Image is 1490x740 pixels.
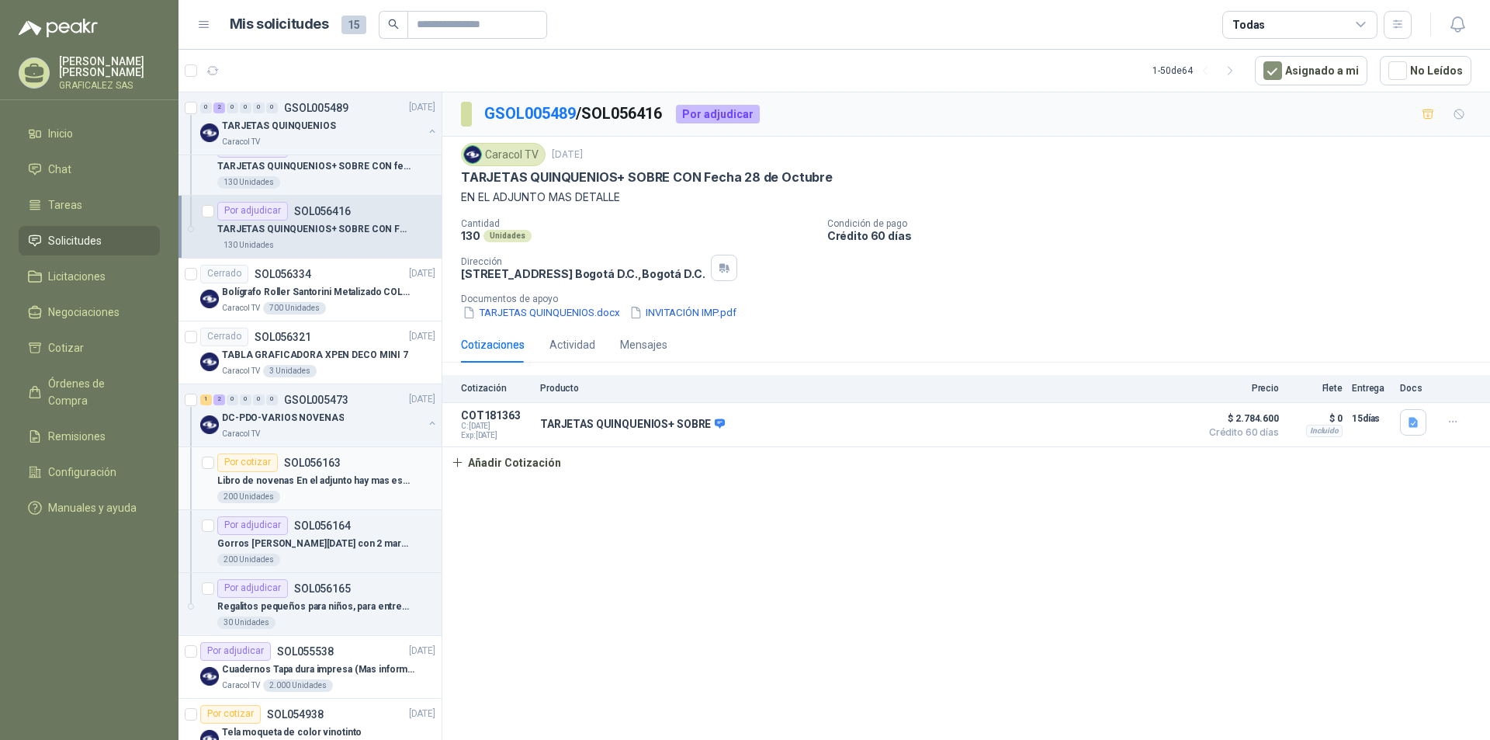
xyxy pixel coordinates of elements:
p: DC-PDO-VARIOS NOVENAS [222,411,344,426]
button: TARJETAS QUINQUENIOS.docx [461,304,622,321]
div: Por cotizar [217,453,278,472]
a: Solicitudes [19,226,160,255]
p: SOL056321 [255,332,311,342]
button: No Leídos [1380,56,1471,85]
span: Cotizar [48,339,84,356]
a: Configuración [19,457,160,487]
p: Caracol TV [222,365,260,377]
p: Flete [1288,383,1343,394]
div: Por adjudicar [217,516,288,535]
div: 1 - 50 de 64 [1152,58,1242,83]
div: Por adjudicar [217,579,288,598]
a: Manuales y ayuda [19,493,160,523]
p: TARJETAS QUINQUENIOS+ SOBRE CON fecha 21 Octubre [217,159,411,174]
a: Por adjudicarSOL055538[DATE] Company LogoCuadernos Tapa dura impresa (Mas informacion en el adjun... [178,636,442,699]
div: 130 Unidades [217,176,280,189]
p: Cotización [461,383,531,394]
p: SOL054938 [267,709,324,720]
div: 1 [200,394,212,405]
a: Remisiones [19,422,160,451]
div: 0 [227,394,238,405]
p: Crédito 60 días [827,229,1484,242]
span: $ 2.784.600 [1201,409,1279,428]
p: $ 0 [1288,409,1343,428]
img: Company Logo [200,415,219,434]
div: Cerrado [200,265,248,283]
span: Negociaciones [48,304,120,321]
p: Docs [1400,383,1431,394]
div: 2 [213,394,225,405]
a: Órdenes de Compra [19,369,160,415]
div: Actividad [549,336,595,353]
div: 200 Unidades [217,491,280,503]
div: Por adjudicar [200,642,271,661]
p: Precio [1201,383,1279,394]
p: SOL056164 [294,520,351,531]
p: TARJETAS QUINQUENIOS [222,120,336,134]
img: Company Logo [200,290,219,308]
div: 130 Unidades [217,239,280,252]
a: Licitaciones [19,262,160,291]
p: GSOL005473 [284,394,348,405]
a: 1 2 0 0 0 0 GSOL005473[DATE] Company LogoDC-PDO-VARIOS NOVENASCaracol TV [200,391,438,440]
p: Cuadernos Tapa dura impresa (Mas informacion en el adjunto) [222,662,415,677]
span: Órdenes de Compra [48,375,145,409]
p: Bolígrafo Roller Santorini Metalizado COLOR MORADO 1logo [222,285,415,300]
span: Chat [48,161,71,178]
img: Company Logo [200,123,219,142]
p: [DATE] [552,148,583,162]
h1: Mis solicitudes [230,13,329,36]
p: GRAFICALEZ SAS [59,81,160,90]
div: 2.000 Unidades [263,679,333,692]
div: Cerrado [200,328,248,346]
p: Gorros [PERSON_NAME][DATE] con 2 marcas [217,537,411,551]
div: Por cotizar [200,705,261,724]
p: SOL055538 [277,646,334,657]
p: Caracol TV [222,679,260,692]
button: Añadir Cotización [442,447,570,478]
a: GSOL005489 [484,104,576,123]
div: 200 Unidades [217,554,280,566]
p: Documentos de apoyo [461,294,1484,304]
a: 0 2 0 0 0 0 GSOL005489[DATE] Company LogoTARJETAS QUINQUENIOSCaracol TV [200,99,438,148]
img: Company Logo [200,667,219,686]
div: Todas [1232,16,1265,33]
a: Por cotizarSOL056163Libro de novenas En el adjunto hay mas especificaciones200 Unidades [178,447,442,510]
p: TARJETAS QUINQUENIOS+ SOBRE CON Fecha 28 de Octubre [217,222,411,237]
a: Por adjudicarSOL056415TARJETAS QUINQUENIOS+ SOBRE CON fecha 21 Octubre130 Unidades [178,133,442,196]
span: C: [DATE] [461,422,531,431]
span: Exp: [DATE] [461,431,531,440]
p: SOL056163 [284,457,341,468]
div: 3 Unidades [263,365,317,377]
div: 30 Unidades [217,617,275,629]
a: Chat [19,155,160,184]
span: Licitaciones [48,268,106,285]
a: Por adjudicarSOL056416TARJETAS QUINQUENIOS+ SOBRE CON Fecha 28 de Octubre130 Unidades [178,196,442,259]
p: Caracol TV [222,428,260,440]
a: Por adjudicarSOL056164Gorros [PERSON_NAME][DATE] con 2 marcas200 Unidades [178,510,442,573]
a: CerradoSOL056321[DATE] Company LogoTABLA GRAFICADORA XPEN DECO MINI 7Caracol TV3 Unidades [178,321,442,384]
div: 2 [213,102,225,113]
span: Configuración [48,464,116,481]
span: Manuales y ayuda [48,499,137,516]
span: 15 [341,16,366,34]
div: Por adjudicar [217,202,288,221]
div: Incluido [1306,425,1343,437]
div: Caracol TV [461,143,546,166]
p: [DATE] [409,392,435,407]
span: search [388,19,399,30]
a: CerradoSOL056334[DATE] Company LogoBolígrafo Roller Santorini Metalizado COLOR MORADO 1logoCaraco... [178,259,442,321]
p: 130 [461,229,480,242]
p: Dirección [461,256,705,267]
p: Regalitos pequeños para niños, para entrega en las novenas En el adjunto hay mas especificaciones [217,599,411,614]
div: 0 [253,394,265,405]
p: [DATE] [409,707,435,721]
span: Tareas [48,196,82,214]
a: Tareas [19,190,160,220]
img: Company Logo [200,353,219,371]
button: Asignado a mi [1255,56,1367,85]
span: Solicitudes [48,232,102,249]
p: [DATE] [409,329,435,344]
div: 0 [200,102,212,113]
a: Por adjudicarSOL056165Regalitos pequeños para niños, para entrega en las novenas En el adjunto ha... [178,573,442,636]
